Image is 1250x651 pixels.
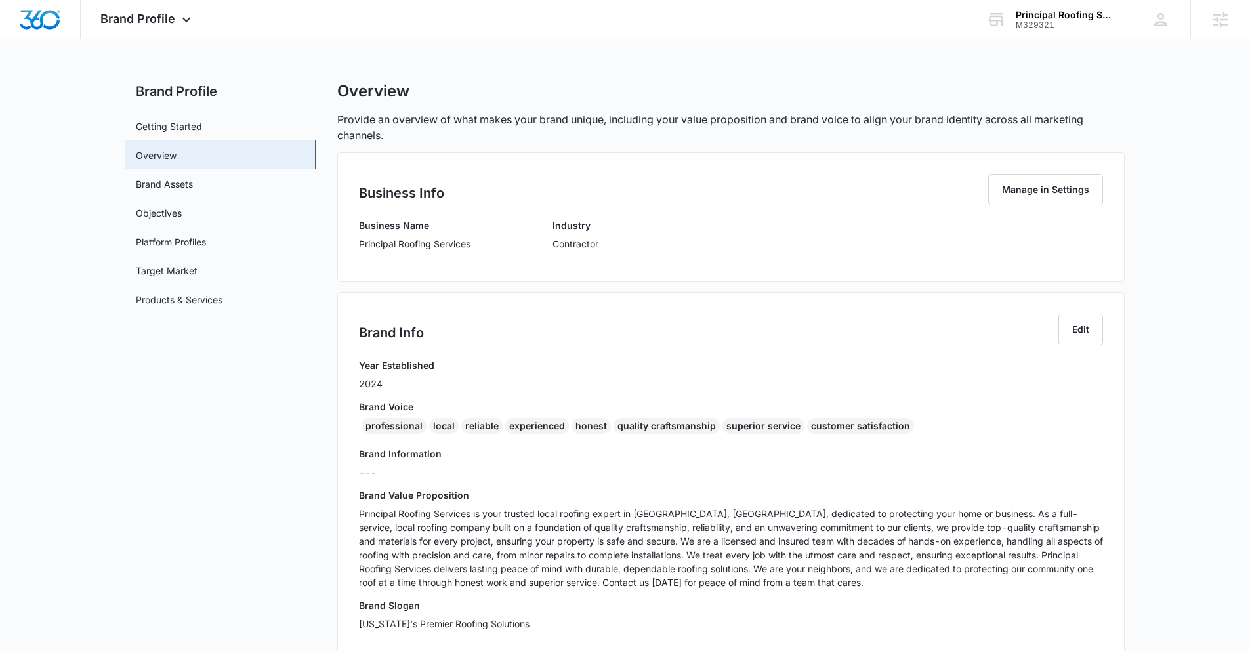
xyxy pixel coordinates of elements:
p: Principal Roofing Services is your trusted local roofing expert in [GEOGRAPHIC_DATA], [GEOGRAPHIC... [359,507,1103,589]
p: 2024 [359,377,434,390]
div: account name [1016,10,1112,20]
h3: Brand Information [359,447,1103,461]
p: Contractor [552,237,598,251]
a: Overview [136,148,177,162]
a: Objectives [136,206,182,220]
p: --- [359,465,1103,479]
h3: Business Name [359,219,470,232]
a: Brand Assets [136,177,193,191]
p: Provide an overview of what makes your brand unique, including your value proposition and brand v... [337,112,1125,143]
div: customer satisfaction [807,418,914,434]
a: Platform Profiles [136,235,206,249]
h2: Business Info [359,183,444,203]
div: account id [1016,20,1112,30]
a: Products & Services [136,293,222,306]
h2: Brand Info [359,323,424,343]
h3: Industry [552,219,598,232]
div: superior service [722,418,804,434]
button: Manage in Settings [988,174,1103,205]
div: quality craftsmanship [614,418,720,434]
p: Principal Roofing Services [359,237,470,251]
p: [US_STATE]'s Premier Roofing Solutions [359,617,1103,631]
a: Getting Started [136,119,202,133]
h3: Year Established [359,358,434,372]
h3: Brand Value Proposition [359,488,1103,502]
div: honest [572,418,611,434]
div: professional [362,418,427,434]
div: experienced [505,418,569,434]
h1: Overview [337,81,409,101]
div: reliable [461,418,503,434]
h3: Brand Voice [359,400,1103,413]
h2: Brand Profile [125,81,316,101]
span: Brand Profile [100,12,175,26]
button: Edit [1058,314,1103,345]
div: local [429,418,459,434]
h3: Brand Slogan [359,598,1103,612]
a: Target Market [136,264,198,278]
